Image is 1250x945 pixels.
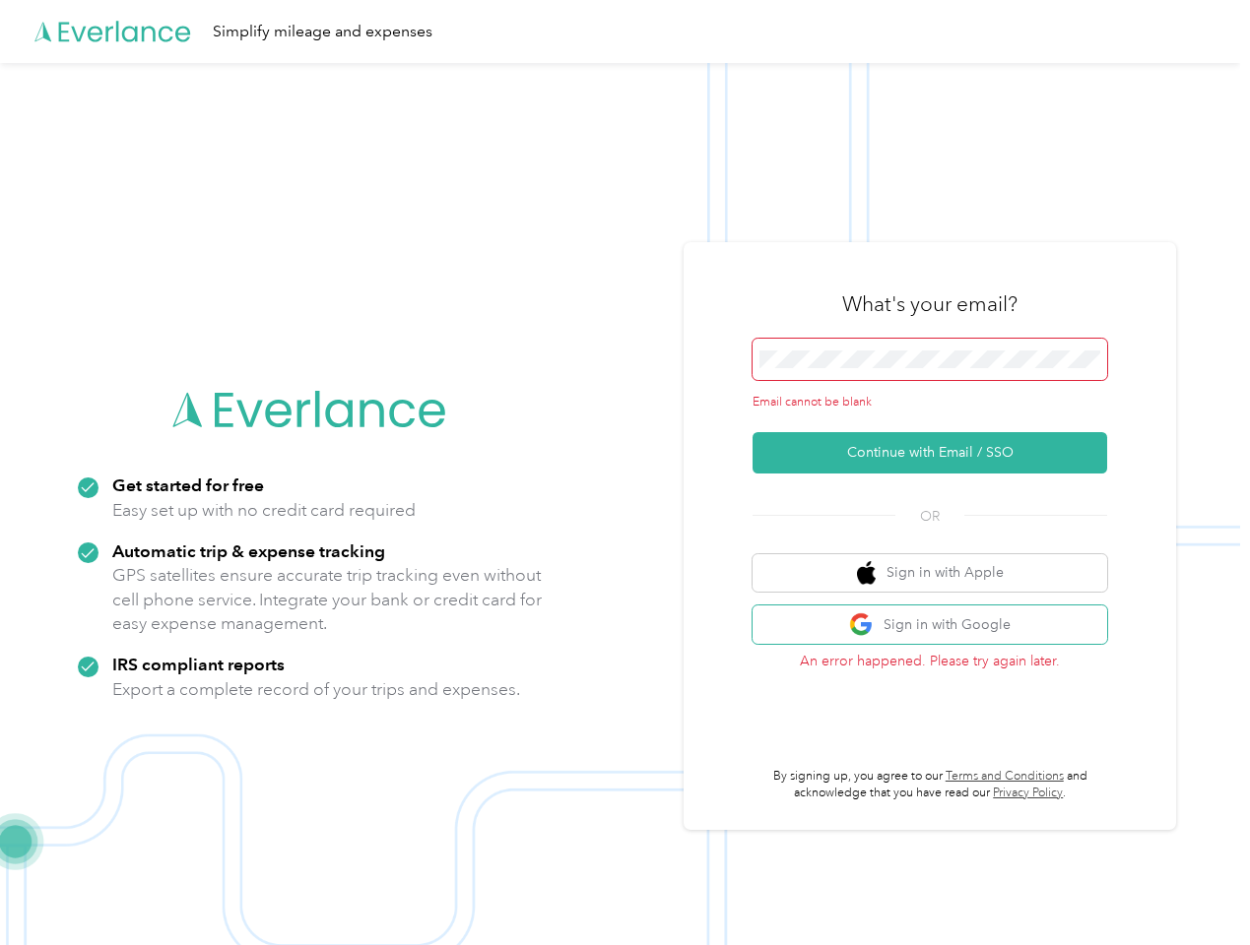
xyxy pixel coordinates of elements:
div: Email cannot be blank [753,394,1107,411]
button: Continue with Email / SSO [753,432,1107,473]
a: Terms and Conditions [946,769,1064,784]
p: Easy set up with no credit card required [112,498,416,523]
button: google logoSign in with Google [753,605,1107,644]
img: google logo [849,612,874,637]
p: By signing up, you agree to our and acknowledge that you have read our . [753,768,1107,802]
div: Simplify mileage and expenses [213,20,432,44]
p: An error happened. Please try again later. [753,651,1107,671]
button: apple logoSign in with Apple [753,554,1107,593]
strong: Automatic trip & expense tracking [112,540,385,561]
span: OR [895,506,964,527]
p: Export a complete record of your trips and expenses. [112,677,520,702]
h3: What's your email? [842,290,1018,318]
img: apple logo [857,561,877,586]
strong: IRS compliant reports [112,654,285,674]
strong: Get started for free [112,474,264,495]
a: Privacy Policy [993,786,1063,800]
p: GPS satellites ensure accurate trip tracking even without cell phone service. Integrate your bank... [112,563,543,636]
